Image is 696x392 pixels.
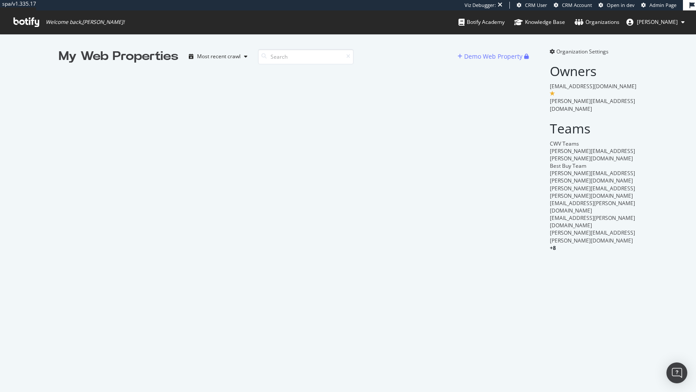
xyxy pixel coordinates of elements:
[197,54,241,59] div: Most recent crawl
[637,18,678,26] span: connor
[258,49,354,64] input: Search
[458,10,505,34] a: Botify Academy
[465,2,496,9] div: Viz Debugger:
[550,169,635,184] span: [PERSON_NAME][EMAIL_ADDRESS][PERSON_NAME][DOMAIN_NAME]
[575,10,619,34] a: Organizations
[517,2,547,9] a: CRM User
[458,53,524,60] a: Demo Web Property
[556,48,609,55] span: Organization Settings
[185,50,251,63] button: Most recent crawl
[46,19,124,26] span: Welcome back, [PERSON_NAME] !
[619,15,692,29] button: [PERSON_NAME]
[550,214,635,229] span: [EMAIL_ADDRESS][PERSON_NAME][DOMAIN_NAME]
[666,362,687,383] div: Open Intercom Messenger
[649,2,676,8] span: Admin Page
[550,147,635,162] span: [PERSON_NAME][EMAIL_ADDRESS][PERSON_NAME][DOMAIN_NAME]
[550,140,637,147] div: CWV Teams
[550,229,635,244] span: [PERSON_NAME][EMAIL_ADDRESS][PERSON_NAME][DOMAIN_NAME]
[562,2,592,8] span: CRM Account
[514,18,565,27] div: Knowledge Base
[550,244,556,252] span: + 8
[550,162,637,169] div: Best Buy Team
[554,2,592,9] a: CRM Account
[607,2,635,8] span: Open in dev
[59,48,178,65] div: My Web Properties
[550,97,635,112] span: [PERSON_NAME][EMAIL_ADDRESS][DOMAIN_NAME]
[550,199,635,214] span: [EMAIL_ADDRESS][PERSON_NAME][DOMAIN_NAME]
[599,2,635,9] a: Open in dev
[458,18,505,27] div: Botify Academy
[575,18,619,27] div: Organizations
[550,185,635,199] span: [PERSON_NAME][EMAIL_ADDRESS][PERSON_NAME][DOMAIN_NAME]
[525,2,547,8] span: CRM User
[550,121,637,136] h2: Teams
[550,64,637,78] h2: Owners
[458,50,524,63] button: Demo Web Property
[514,10,565,34] a: Knowledge Base
[550,83,636,90] span: [EMAIL_ADDRESS][DOMAIN_NAME]
[641,2,676,9] a: Admin Page
[464,52,522,61] div: Demo Web Property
